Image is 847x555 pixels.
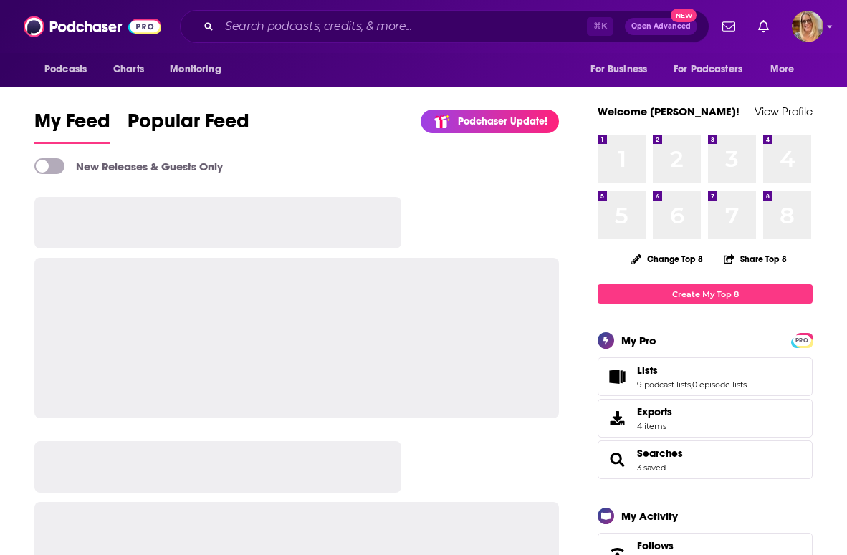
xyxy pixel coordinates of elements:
a: My Feed [34,109,110,144]
span: PRO [793,335,810,346]
a: 0 episode lists [692,380,747,390]
a: Create My Top 8 [598,284,813,304]
a: Popular Feed [128,109,249,144]
span: Lists [598,357,813,396]
span: More [770,59,795,79]
span: Searches [598,440,813,479]
a: View Profile [755,105,813,118]
a: Charts [104,56,153,83]
span: Charts [113,59,144,79]
div: My Activity [621,509,678,523]
span: For Business [590,59,647,79]
span: Popular Feed [128,109,249,142]
div: My Pro [621,334,656,347]
img: User Profile [792,11,823,42]
span: Exports [603,408,631,428]
button: Show profile menu [792,11,823,42]
a: 9 podcast lists [637,380,691,390]
span: 4 items [637,421,672,431]
button: open menu [160,56,239,83]
div: Search podcasts, credits, & more... [180,10,709,43]
a: Exports [598,399,813,438]
span: Podcasts [44,59,87,79]
span: For Podcasters [674,59,742,79]
span: , [691,380,692,390]
span: Logged in as StacHart [792,11,823,42]
a: Welcome [PERSON_NAME]! [598,105,740,118]
span: Exports [637,405,672,418]
button: open menu [664,56,763,83]
a: Show notifications dropdown [752,14,775,39]
button: open menu [34,56,105,83]
a: New Releases & Guests Only [34,158,223,174]
p: Podchaser Update! [458,115,547,127]
button: Share Top 8 [723,245,788,273]
a: Follows [637,539,763,552]
span: Monitoring [170,59,221,79]
span: Open Advanced [631,23,691,30]
a: Searches [637,447,683,460]
input: Search podcasts, credits, & more... [219,15,587,38]
span: New [671,9,697,22]
button: Open AdvancedNew [625,18,697,35]
a: PRO [793,334,810,345]
a: Show notifications dropdown [717,14,741,39]
span: My Feed [34,109,110,142]
span: ⌘ K [587,17,613,36]
button: open menu [580,56,665,83]
span: Lists [637,364,658,377]
img: Podchaser - Follow, Share and Rate Podcasts [24,13,161,40]
a: Lists [637,364,747,377]
button: Change Top 8 [623,250,712,268]
span: Follows [637,539,674,552]
a: Searches [603,450,631,470]
a: Lists [603,367,631,387]
a: 3 saved [637,463,666,473]
button: open menu [760,56,813,83]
